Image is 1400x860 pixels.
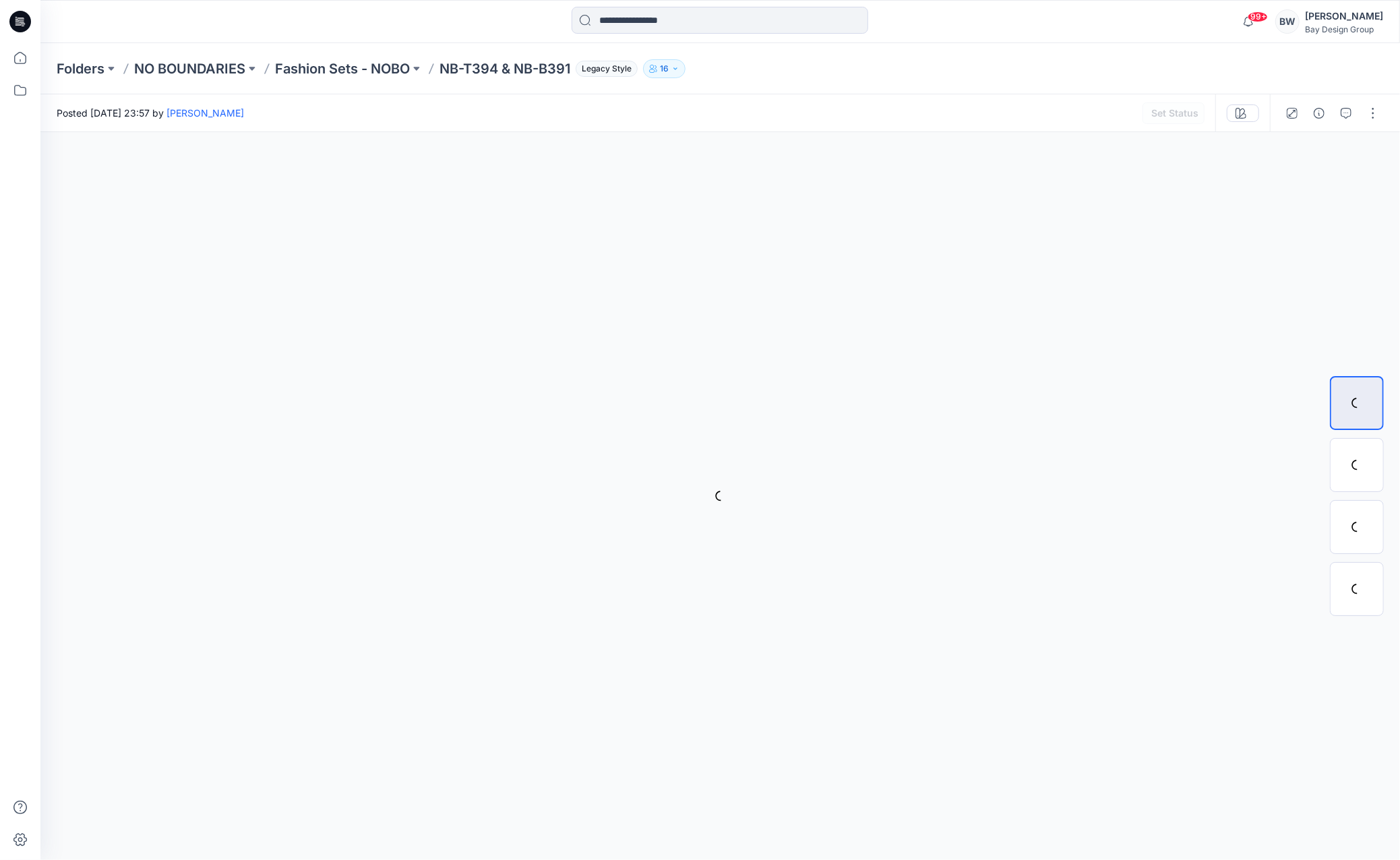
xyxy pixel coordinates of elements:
button: 16 [643,59,686,78]
button: Legacy Style [570,59,638,78]
div: BW [1275,9,1300,34]
div: [PERSON_NAME] [1305,8,1383,24]
a: [PERSON_NAME] [166,107,244,119]
a: NO BOUNDARIES [134,59,245,78]
a: Folders [57,59,104,78]
a: Fashion Sets - NOBO [275,59,410,78]
div: Bay Design Group [1305,24,1383,34]
p: NB-T394 & NB-B391 [439,59,570,78]
p: 16 [660,61,669,76]
span: Legacy Style [576,61,638,77]
button: Details [1308,102,1330,124]
span: 99+ [1248,11,1268,22]
span: Posted [DATE] 23:57 by [57,106,244,120]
